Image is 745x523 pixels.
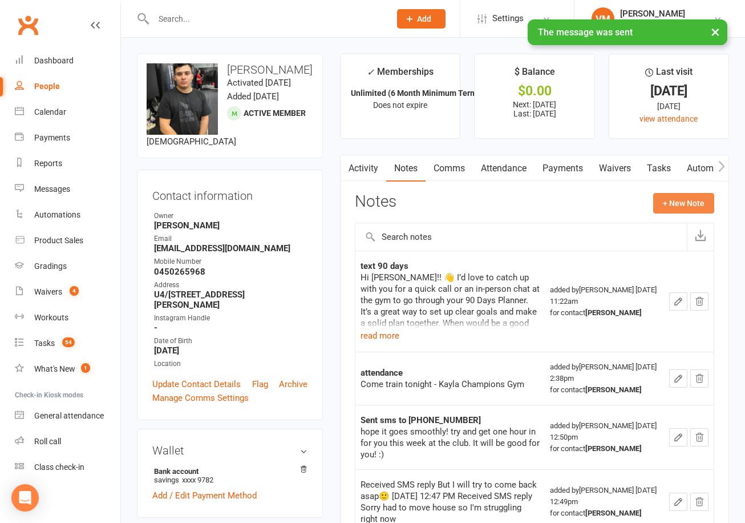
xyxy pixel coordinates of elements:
strong: [PERSON_NAME] [585,308,642,317]
strong: [DATE] [154,345,307,356]
strong: Unlimited (6 Month Minimum Term) [351,88,480,98]
div: General attendance [34,411,104,420]
button: read more [361,329,399,343]
div: for contact [550,443,659,454]
input: Search notes [355,223,687,251]
div: Messages [34,184,70,194]
strong: [PERSON_NAME] [585,444,642,453]
a: Workouts [15,305,120,331]
div: The message was sent [528,19,727,45]
time: Activated [DATE] [227,78,291,88]
a: Roll call [15,429,120,454]
div: Email [154,234,307,244]
div: added by [PERSON_NAME] [DATE] 2:38pm [550,361,659,396]
a: Payments [535,155,591,182]
a: Reports [15,151,120,176]
div: People [34,82,60,91]
a: Waivers 4 [15,279,120,305]
a: Messages [15,176,120,202]
div: Gradings [34,261,67,271]
button: × [705,19,726,44]
span: 4 [70,286,79,296]
span: Does not expire [373,100,427,110]
strong: - [154,323,307,333]
img: image1751883126.png [147,63,218,135]
strong: 0450265968 [154,267,307,277]
a: Flag [252,377,268,391]
strong: Sent sms to [PHONE_NUMBER] [361,415,481,425]
a: Dashboard [15,48,120,74]
div: What's New [34,364,75,373]
div: [DATE] [620,85,718,97]
div: Mobile Number [154,256,307,267]
a: Automations [15,202,120,228]
a: Activity [341,155,386,182]
a: Gradings [15,254,120,279]
div: for contact [550,508,659,519]
div: Address [154,280,307,291]
a: Class kiosk mode [15,454,120,480]
div: Hi [PERSON_NAME]!! 👋 I’d love to catch up with you for a quick call or an in-person chat at the g... [361,272,540,352]
div: Waivers [34,287,62,296]
div: Calendar [34,107,66,116]
time: Added [DATE] [227,91,279,102]
div: for contact [550,307,659,319]
div: Open Intercom Messenger [11,484,39,512]
a: General attendance kiosk mode [15,403,120,429]
li: savings [152,465,307,486]
div: for contact [550,384,659,396]
span: Active member [244,108,306,118]
a: Notes [386,155,426,182]
a: Tasks 54 [15,331,120,356]
strong: [PERSON_NAME] [585,509,642,517]
i: ✓ [367,67,374,78]
a: Manage Comms Settings [152,391,249,405]
a: Waivers [591,155,639,182]
a: Payments [15,125,120,151]
span: Settings [492,6,524,31]
div: $ Balance [515,65,555,85]
a: Archive [279,377,307,391]
div: $0.00 [485,85,584,97]
div: [DATE] [620,100,718,112]
a: Product Sales [15,228,120,254]
strong: attendance [361,368,403,378]
span: xxxx 9782 [182,476,213,484]
button: Add [397,9,446,29]
a: What's New1 [15,356,120,382]
h3: Notes [355,193,396,214]
div: hope it goes smoothly! try and get one hour in for you this week at the club. It will be good for... [361,426,540,460]
div: Champions Gym Highgate [620,19,713,29]
p: Next: [DATE] Last: [DATE] [485,100,584,118]
a: Clubworx [14,11,42,39]
a: Tasks [639,155,679,182]
div: Tasks [34,339,55,348]
input: Search... [150,11,382,27]
div: Date of Birth [154,336,307,347]
div: Roll call [34,437,61,446]
span: Add [417,14,431,23]
strong: Bank account [154,467,302,476]
div: Product Sales [34,236,83,245]
a: Calendar [15,99,120,125]
strong: [PERSON_NAME] [154,220,307,231]
div: Class check-in [34,462,84,472]
span: 54 [62,337,75,347]
div: [PERSON_NAME] [620,9,713,19]
a: Update Contact Details [152,377,241,391]
strong: text 90 days [361,261,408,271]
div: Reports [34,159,62,168]
a: view attendance [639,114,698,123]
div: Payments [34,133,70,142]
a: Add / Edit Payment Method [152,489,257,502]
div: Location [154,359,307,369]
div: Memberships [367,65,434,86]
div: Last visit [645,65,693,85]
div: VM [592,7,614,30]
h3: Wallet [152,444,307,457]
a: People [15,74,120,99]
strong: U4/[STREET_ADDRESS][PERSON_NAME] [154,289,307,310]
div: Workouts [34,313,68,322]
strong: [PERSON_NAME] [585,385,642,394]
span: [DEMOGRAPHIC_DATA] [147,136,236,147]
